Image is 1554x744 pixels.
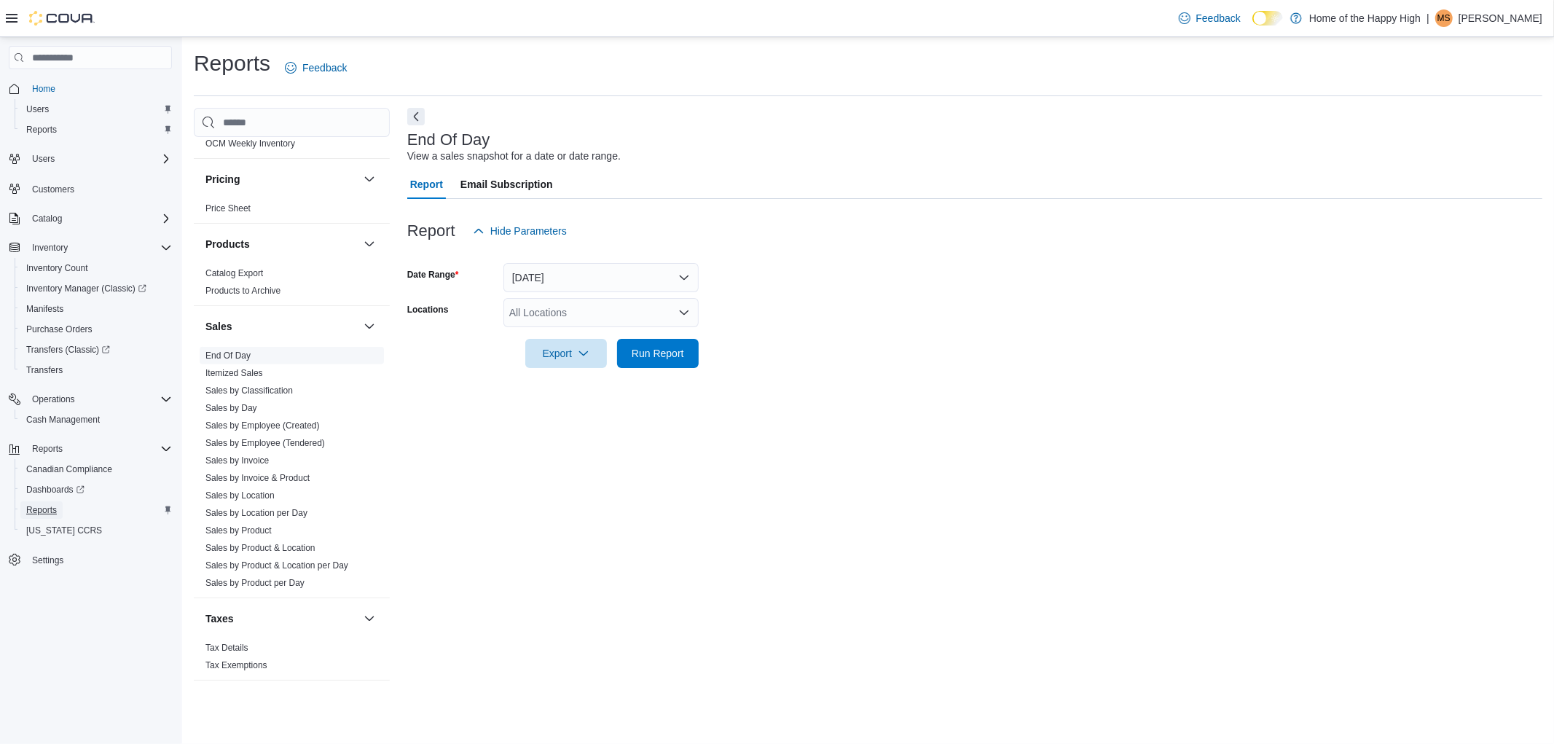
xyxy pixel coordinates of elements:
[32,213,62,224] span: Catalog
[20,501,172,519] span: Reports
[205,507,307,519] span: Sales by Location per Day
[205,203,251,214] span: Price Sheet
[205,367,263,379] span: Itemized Sales
[1437,9,1451,27] span: MS
[20,481,90,498] a: Dashboards
[32,184,74,195] span: Customers
[3,389,178,410] button: Operations
[26,239,172,257] span: Inventory
[205,473,310,483] a: Sales by Invoice & Product
[26,179,172,197] span: Customers
[32,242,68,254] span: Inventory
[194,265,390,305] div: Products
[20,259,172,277] span: Inventory Count
[20,522,172,539] span: Washington CCRS
[3,78,178,99] button: Home
[20,461,172,478] span: Canadian Compliance
[20,300,172,318] span: Manifests
[26,150,60,168] button: Users
[26,283,146,294] span: Inventory Manager (Classic)
[205,508,307,518] a: Sales by Location per Day
[407,304,449,316] label: Locations
[20,461,118,478] a: Canadian Compliance
[15,278,178,299] a: Inventory Manager (Classic)
[194,200,390,223] div: Pricing
[1309,9,1421,27] p: Home of the Happy High
[20,300,69,318] a: Manifests
[205,560,348,571] span: Sales by Product & Location per Day
[32,443,63,455] span: Reports
[26,324,93,335] span: Purchase Orders
[205,172,240,187] h3: Pricing
[20,101,172,118] span: Users
[205,420,320,431] a: Sales by Employee (Created)
[205,286,280,296] a: Products to Archive
[26,79,172,98] span: Home
[20,361,172,379] span: Transfers
[20,321,172,338] span: Purchase Orders
[20,259,94,277] a: Inventory Count
[194,49,270,78] h1: Reports
[26,440,68,458] button: Reports
[407,222,455,240] h3: Report
[26,80,61,98] a: Home
[26,124,57,136] span: Reports
[20,341,116,359] a: Transfers (Classic)
[205,455,269,466] span: Sales by Invoice
[26,504,57,516] span: Reports
[1459,9,1542,27] p: [PERSON_NAME]
[525,339,607,368] button: Export
[9,72,172,608] nav: Complex example
[205,611,358,626] button: Taxes
[26,391,81,408] button: Operations
[3,238,178,258] button: Inventory
[26,391,172,408] span: Operations
[407,269,459,281] label: Date Range
[26,181,80,198] a: Customers
[205,660,267,670] a: Tax Exemptions
[460,170,553,199] span: Email Subscription
[617,339,699,368] button: Run Report
[410,170,443,199] span: Report
[20,321,98,338] a: Purchase Orders
[205,203,251,214] a: Price Sheet
[205,543,315,553] a: Sales by Product & Location
[15,319,178,340] button: Purchase Orders
[205,402,257,414] span: Sales by Day
[205,138,295,149] a: OCM Weekly Inventory
[279,53,353,82] a: Feedback
[3,178,178,199] button: Customers
[26,239,74,257] button: Inventory
[194,135,390,158] div: OCM
[15,459,178,479] button: Canadian Compliance
[205,267,263,279] span: Catalog Export
[26,210,68,227] button: Catalog
[26,484,85,496] span: Dashboards
[205,437,325,449] span: Sales by Employee (Tendered)
[205,351,251,361] a: End Of Day
[407,149,621,164] div: View a sales snapshot for a date or date range.
[534,339,598,368] span: Export
[3,149,178,169] button: Users
[205,285,280,297] span: Products to Archive
[490,224,567,238] span: Hide Parameters
[205,403,257,413] a: Sales by Day
[26,552,69,569] a: Settings
[26,262,88,274] span: Inventory Count
[26,551,172,569] span: Settings
[205,659,267,671] span: Tax Exemptions
[205,237,250,251] h3: Products
[194,347,390,598] div: Sales
[205,490,275,501] span: Sales by Location
[26,440,172,458] span: Reports
[205,642,248,654] span: Tax Details
[361,235,378,253] button: Products
[32,153,55,165] span: Users
[20,341,172,359] span: Transfers (Classic)
[3,208,178,229] button: Catalog
[29,11,95,26] img: Cova
[3,439,178,459] button: Reports
[361,171,378,188] button: Pricing
[26,414,100,426] span: Cash Management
